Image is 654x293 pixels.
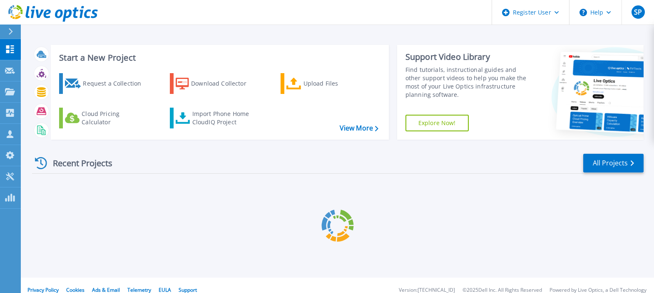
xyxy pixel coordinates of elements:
li: Version: [TECHNICAL_ID] [399,288,455,293]
h3: Start a New Project [59,53,378,62]
div: Cloud Pricing Calculator [82,110,148,126]
a: Download Collector [170,73,263,94]
a: Request a Collection [59,73,152,94]
a: All Projects [583,154,644,172]
a: Upload Files [281,73,373,94]
a: Cloud Pricing Calculator [59,108,152,128]
div: Import Phone Home CloudIQ Project [192,110,257,126]
a: Explore Now! [405,115,469,131]
div: Request a Collection [83,75,149,92]
div: Find tutorials, instructional guides and other support videos to help you make the most of your L... [405,66,530,99]
a: View More [340,124,378,132]
span: SP [634,9,642,15]
li: Powered by Live Optics, a Dell Technology [550,288,647,293]
div: Download Collector [191,75,258,92]
div: Upload Files [303,75,370,92]
div: Support Video Library [405,52,530,62]
div: Recent Projects [32,153,124,173]
li: © 2025 Dell Inc. All Rights Reserved [463,288,542,293]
